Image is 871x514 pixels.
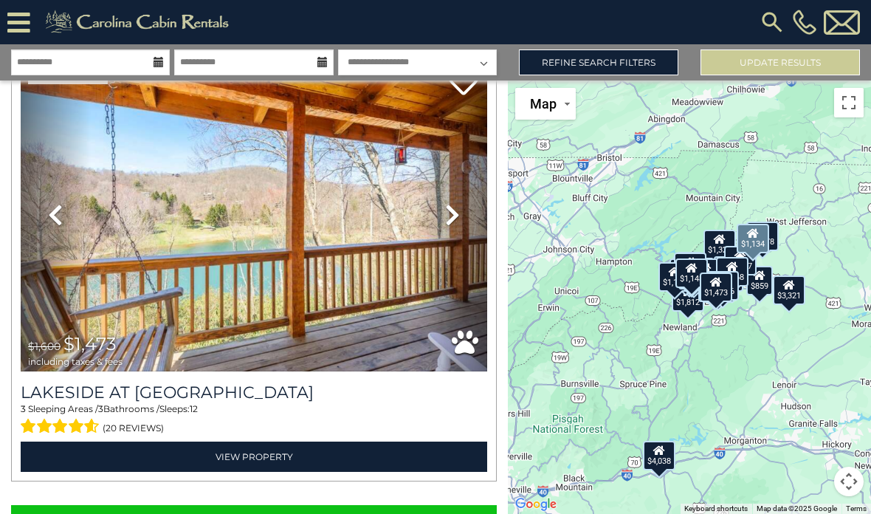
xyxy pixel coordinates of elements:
[674,253,706,282] div: $2,511
[21,442,487,472] a: View Property
[700,273,732,302] div: $1,473
[38,7,241,37] img: Khaki-logo.png
[747,266,774,295] div: $859
[21,402,487,438] div: Sleeping Areas / Bathrooms / Sleeps:
[746,222,779,251] div: $1,378
[21,58,487,371] img: thumbnail_163260213.jpeg
[675,258,708,288] div: $1,148
[21,383,487,402] a: Lakeside at [GEOGRAPHIC_DATA]
[21,403,26,414] span: 3
[512,495,560,514] img: Google
[737,224,769,253] div: $1,134
[706,271,739,301] div: $1,436
[759,9,785,35] img: search-regular.svg
[773,275,805,305] div: $3,321
[834,88,864,117] button: Toggle fullscreen view
[658,262,691,292] div: $1,151
[703,229,736,258] div: $1,323
[717,256,749,286] div: $1,668
[684,504,748,514] button: Keyboard shortcuts
[21,383,487,402] h3: Lakeside at Hawksnest
[519,49,678,75] a: Refine Search Filters
[834,467,864,496] button: Map camera controls
[515,88,576,120] button: Change map style
[846,504,867,513] a: Terms
[789,10,820,35] a: [PHONE_NUMBER]
[28,357,123,366] span: including taxes & fees
[28,340,61,353] span: $1,600
[678,260,710,289] div: $1,497
[672,282,704,312] div: $1,812
[63,333,117,354] span: $1,473
[190,403,198,414] span: 12
[700,49,860,75] button: Update Results
[757,504,837,513] span: Map data ©2025 Google
[530,96,557,112] span: Map
[449,67,478,99] a: Add to favorites
[103,419,164,438] span: (20 reviews)
[98,403,103,414] span: 3
[512,495,560,514] a: Open this area in Google Maps (opens a new window)
[678,259,705,289] div: $696
[676,251,703,281] div: $940
[643,440,675,470] div: $4,038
